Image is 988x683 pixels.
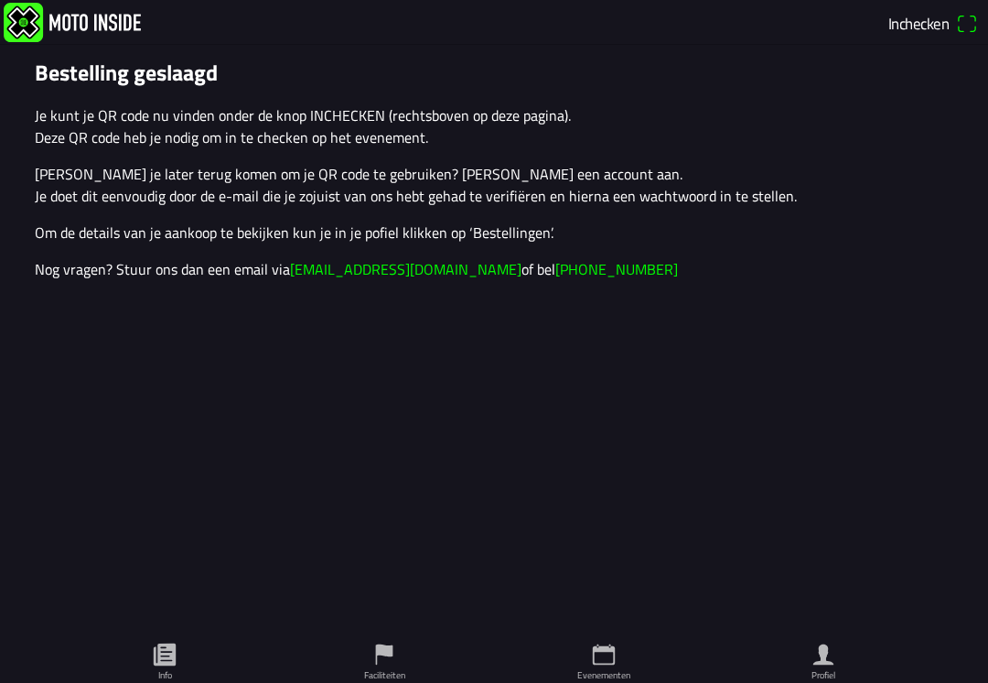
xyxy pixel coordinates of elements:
[555,258,678,280] a: [PHONE_NUMBER]
[35,163,953,207] p: [PERSON_NAME] je later terug komen om je QR code te gebruiken? [PERSON_NAME] een account aan. Je ...
[811,668,835,682] ion-label: Profiel
[158,668,172,682] ion-label: Info
[882,7,984,38] a: Incheckenqr scanner
[888,11,949,35] span: Inchecken
[35,60,953,86] h1: Bestelling geslaagd
[35,104,953,148] p: Je kunt je QR code nu vinden onder de knop INCHECKEN (rechtsboven op deze pagina). Deze QR code h...
[364,668,405,682] ion-label: Faciliteiten
[370,641,398,668] ion-icon: flag
[35,222,953,244] p: Om de details van je aankoop te bekijken kun je in je pofiel klikken op ‘Bestellingen’.
[577,668,630,682] ion-label: Evenementen
[590,641,617,668] ion-icon: calendar
[290,258,521,280] a: [EMAIL_ADDRESS][DOMAIN_NAME]
[35,258,953,280] p: Nog vragen? Stuur ons dan een email via of bel
[810,641,837,668] ion-icon: person
[151,641,178,668] ion-icon: paper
